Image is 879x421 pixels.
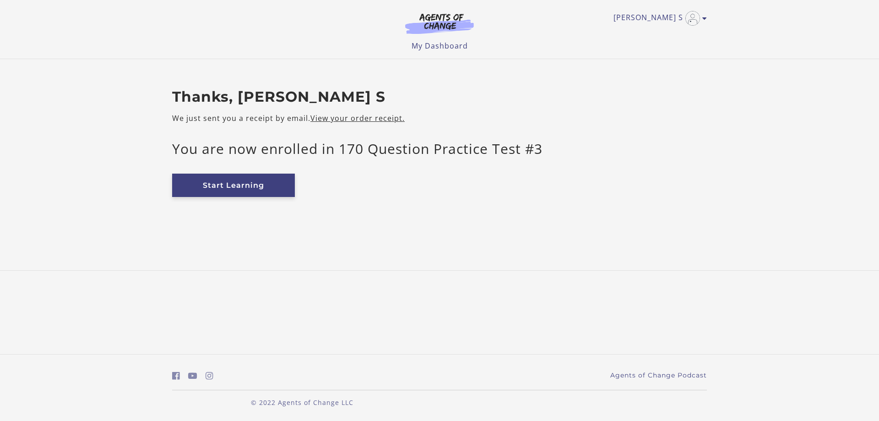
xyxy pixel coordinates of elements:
[172,372,180,380] i: https://www.facebook.com/groups/aswbtestprep (Open in a new window)
[172,88,707,106] h2: Thanks, [PERSON_NAME] S
[412,41,468,51] a: My Dashboard
[172,398,432,407] p: © 2022 Agents of Change LLC
[172,369,180,383] a: https://www.facebook.com/groups/aswbtestprep (Open in a new window)
[396,13,483,34] img: Agents of Change Logo
[188,372,197,380] i: https://www.youtube.com/c/AgentsofChangeTestPrepbyMeaganMitchell (Open in a new window)
[206,369,213,383] a: https://www.instagram.com/agentsofchangeprep/ (Open in a new window)
[188,369,197,383] a: https://www.youtube.com/c/AgentsofChangeTestPrepbyMeaganMitchell (Open in a new window)
[172,113,707,124] p: We just sent you a receipt by email.
[613,11,702,26] a: Toggle menu
[172,174,295,197] a: Start Learning
[206,372,213,380] i: https://www.instagram.com/agentsofchangeprep/ (Open in a new window)
[310,113,405,123] a: View your order receipt.
[172,138,707,159] p: You are now enrolled in 170 Question Practice Test #3
[610,371,707,380] a: Agents of Change Podcast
